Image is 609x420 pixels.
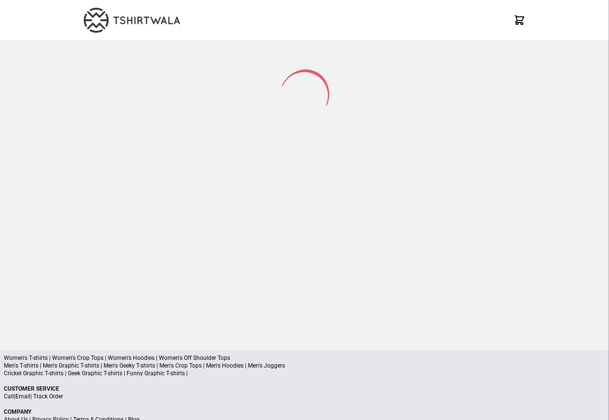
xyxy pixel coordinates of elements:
[4,354,605,362] p: Women's T-shirts | Women's Crop Tops | Women's Hoodies | Women's Off Shoulder Tops
[4,393,605,400] p: | |
[4,369,605,377] p: Cricket Graphic T-shirts | Geek Graphic T-shirts | Funny Graphic T-shirts |
[4,385,605,393] p: Customer Service
[84,8,180,33] img: TW-LOGO-400-104.png
[4,393,14,400] a: Call
[4,408,605,416] p: Company
[15,393,30,400] a: Email
[33,393,63,400] a: Track Order
[4,362,605,369] p: Men's T-shirts | Men's Graphic T-shirts | Men's Geeky T-shirts | Men's Crop Tops | Men's Hoodies ...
